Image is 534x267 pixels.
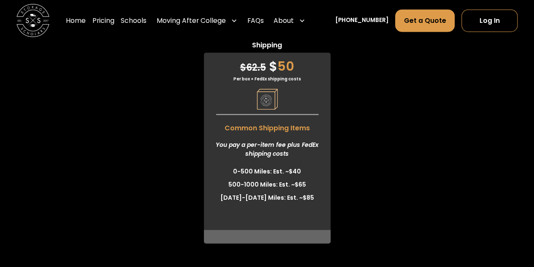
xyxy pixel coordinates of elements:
[270,9,309,33] div: About
[204,165,331,178] li: 0-500 Miles: Est. ~$40
[247,9,264,33] a: FAQs
[257,88,278,110] img: Pricing Category Icon
[240,61,266,74] span: 62.5
[204,76,331,82] div: Per box + FedEx shipping costs
[204,52,331,76] div: 50
[240,61,246,74] span: $
[204,191,331,204] li: [DATE]-[DATE] Miles: Est. ~$85
[204,40,331,52] span: Shipping
[121,9,146,33] a: Schools
[204,119,331,133] span: Common Shipping Items
[157,16,226,25] div: Moving After College
[269,57,277,75] span: $
[92,9,114,33] a: Pricing
[461,9,518,32] a: Log In
[153,9,241,33] div: Moving After College
[274,16,294,25] div: About
[335,17,389,25] a: [PHONE_NUMBER]
[204,178,331,191] li: 500-1000 Miles: Est. ~$65
[204,133,331,165] div: You pay a per-item fee plus FedEx shipping costs
[16,4,49,37] img: Storage Scholars main logo
[395,9,455,32] a: Get a Quote
[66,9,86,33] a: Home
